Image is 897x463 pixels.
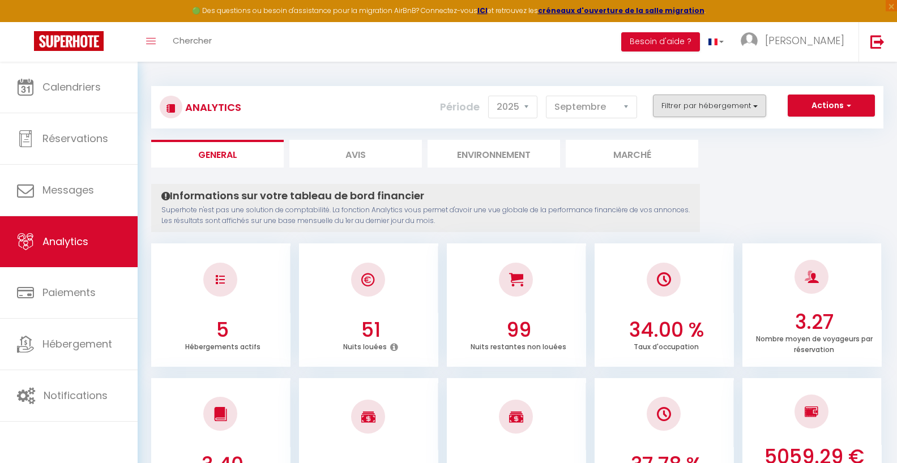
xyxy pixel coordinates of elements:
[601,318,731,342] h3: 34.00 %
[657,407,671,421] img: NO IMAGE
[306,318,435,342] h3: 51
[42,131,108,145] span: Réservations
[164,22,220,62] a: Chercher
[161,190,690,202] h4: Informations sur votre tableau de bord financier
[440,95,480,119] label: Période
[749,310,878,334] h3: 3.27
[151,140,284,168] li: General
[788,95,875,117] button: Actions
[185,340,260,351] p: Hébergements actifs
[44,388,108,402] span: Notifications
[621,32,700,52] button: Besoin d'aide ?
[161,205,690,226] p: Superhote n'est pas une solution de comptabilité. La fonction Analytics vous permet d'avoir une v...
[42,183,94,197] span: Messages
[756,332,873,354] p: Nombre moyen de voyageurs par réservation
[9,5,43,38] button: Ouvrir le widget de chat LiveChat
[34,31,104,51] img: Super Booking
[42,80,101,94] span: Calendriers
[870,35,885,49] img: logout
[289,140,422,168] li: Avis
[805,405,819,418] img: NO IMAGE
[741,32,758,49] img: ...
[158,318,287,342] h3: 5
[471,340,566,351] p: Nuits restantes non louées
[182,95,241,120] h3: Analytics
[42,337,112,351] span: Hébergement
[343,340,387,351] p: Nuits louées
[173,35,212,46] span: Chercher
[428,140,560,168] li: Environnement
[634,340,699,351] p: Taux d'occupation
[765,33,844,48] span: [PERSON_NAME]
[216,275,225,284] img: NO IMAGE
[477,6,488,15] a: ICI
[538,6,704,15] a: créneaux d'ouverture de la salle migration
[454,318,583,342] h3: 99
[42,234,88,248] span: Analytics
[566,140,698,168] li: Marché
[653,95,766,117] button: Filtrer par hébergement
[42,285,96,299] span: Paiements
[732,22,858,62] a: ... [PERSON_NAME]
